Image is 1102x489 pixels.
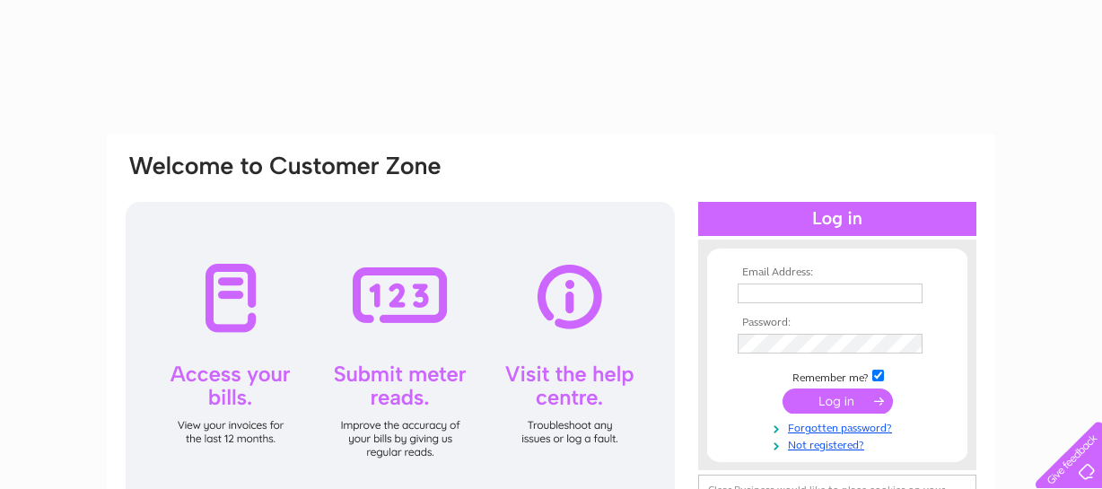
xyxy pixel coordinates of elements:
a: Not registered? [738,435,941,452]
th: Email Address: [733,266,941,279]
th: Password: [733,317,941,329]
td: Remember me? [733,367,941,385]
input: Submit [783,389,893,414]
a: Forgotten password? [738,418,941,435]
